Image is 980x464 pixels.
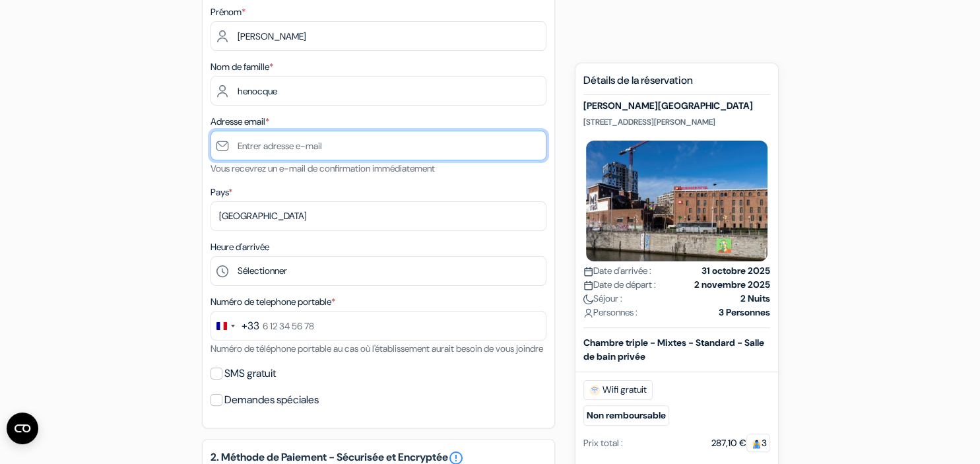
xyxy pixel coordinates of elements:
[211,60,273,74] label: Nom de famille
[211,115,269,129] label: Adresse email
[711,436,770,450] div: 287,10 €
[583,294,593,304] img: moon.svg
[224,364,276,383] label: SMS gratuit
[211,185,232,199] label: Pays
[583,436,623,450] div: Prix total :
[583,100,770,112] h5: [PERSON_NAME][GEOGRAPHIC_DATA]
[211,5,245,19] label: Prénom
[583,380,653,400] span: Wifi gratuit
[211,343,543,354] small: Numéro de téléphone portable au cas où l'établissement aurait besoin de vous joindre
[7,413,38,444] button: Ouvrir le widget CMP
[583,117,770,127] p: [STREET_ADDRESS][PERSON_NAME]
[583,306,637,319] span: Personnes :
[242,318,259,334] div: +33
[583,405,669,426] small: Non remboursable
[211,240,269,254] label: Heure d'arrivée
[224,391,319,409] label: Demandes spéciales
[694,278,770,292] strong: 2 novembre 2025
[211,21,546,51] input: Entrez votre prénom
[211,131,546,160] input: Entrer adresse e-mail
[211,312,259,340] button: Change country, selected France (+33)
[211,295,335,309] label: Numéro de telephone portable
[583,278,656,292] span: Date de départ :
[589,385,600,395] img: free_wifi.svg
[583,264,651,278] span: Date d'arrivée :
[211,311,546,341] input: 6 12 34 56 78
[583,267,593,277] img: calendar.svg
[746,434,770,452] span: 3
[583,308,593,318] img: user_icon.svg
[583,337,764,362] b: Chambre triple - Mixtes - Standard - Salle de bain privée
[740,292,770,306] strong: 2 Nuits
[583,292,622,306] span: Séjour :
[583,281,593,290] img: calendar.svg
[211,162,435,174] small: Vous recevrez un e-mail de confirmation immédiatement
[719,306,770,319] strong: 3 Personnes
[211,76,546,106] input: Entrer le nom de famille
[702,264,770,278] strong: 31 octobre 2025
[752,439,762,449] img: guest.svg
[583,74,770,95] h5: Détails de la réservation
